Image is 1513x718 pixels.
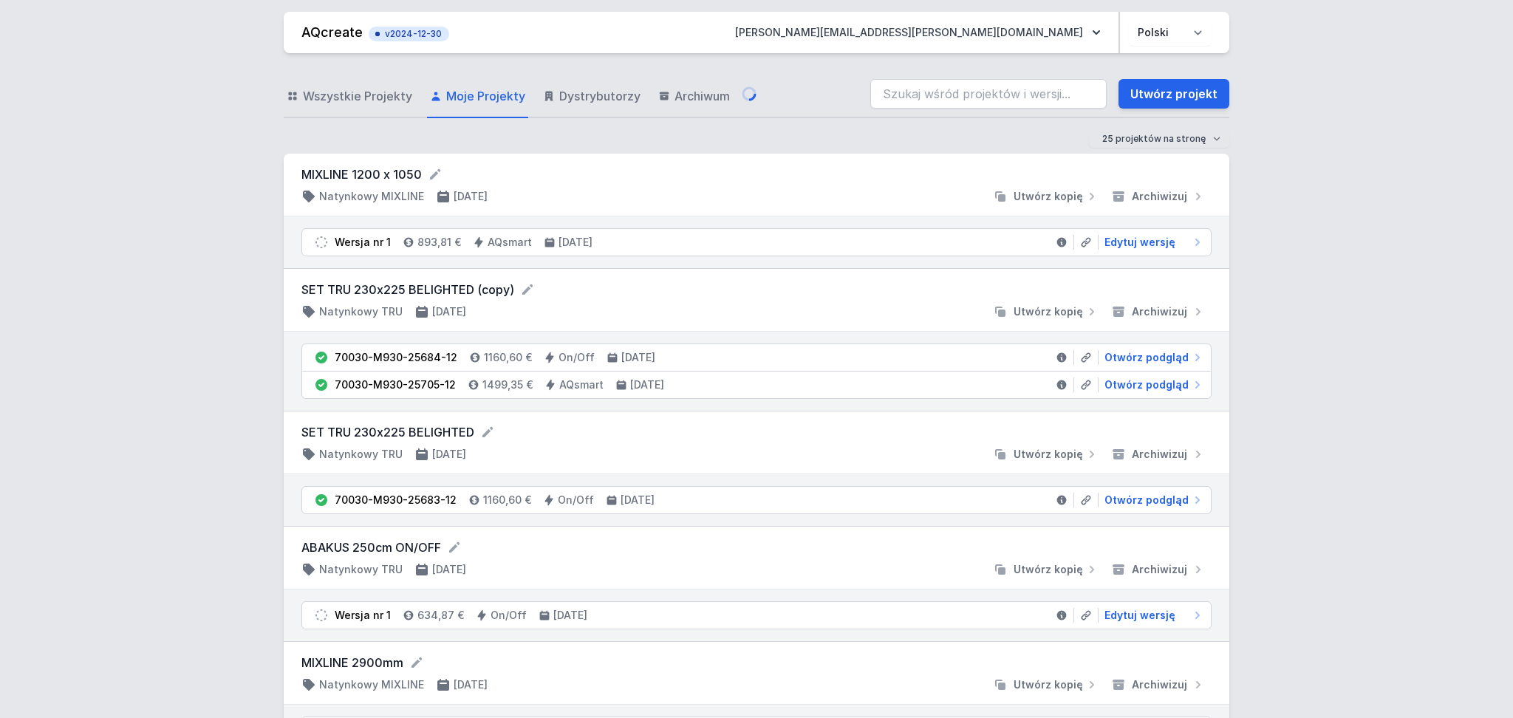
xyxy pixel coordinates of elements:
button: Archiwizuj [1105,562,1212,577]
h4: [DATE] [559,235,592,250]
span: Utwórz kopię [1014,189,1083,204]
span: Utwórz kopię [1014,304,1083,319]
span: Otwórz podgląd [1104,350,1189,365]
h4: [DATE] [621,493,655,507]
button: Archiwizuj [1105,304,1212,319]
button: Edytuj nazwę projektu [447,540,462,555]
span: v2024-12-30 [376,28,442,40]
button: Edytuj nazwę projektu [480,425,495,440]
h4: 1499,35 € [482,377,533,392]
h4: On/Off [559,350,595,365]
h4: Natynkowy MIXLINE [319,677,424,692]
h4: 1160,60 € [483,493,531,507]
span: Otwórz podgląd [1104,493,1189,507]
a: Archiwum [655,75,733,118]
h4: Natynkowy TRU [319,304,403,319]
form: MIXLINE 1200 x 1050 [301,165,1212,183]
h4: 893,81 € [417,235,461,250]
button: Archiwizuj [1105,189,1212,204]
button: Utwórz kopię [987,189,1105,204]
button: Utwórz kopię [987,677,1105,692]
a: Utwórz projekt [1118,79,1229,109]
h4: [DATE] [432,562,466,577]
a: Dystrybutorzy [540,75,643,118]
input: Szukaj wśród projektów i wersji... [870,79,1107,109]
button: Archiwizuj [1105,447,1212,462]
div: Wersja nr 1 [335,235,391,250]
div: 70030-M930-25683-12 [335,493,457,507]
button: Edytuj nazwę projektu [409,655,424,670]
a: Edytuj wersję [1099,608,1205,623]
h4: [DATE] [553,608,587,623]
span: Archiwum [674,87,730,105]
span: Edytuj wersję [1104,235,1175,250]
a: Otwórz podgląd [1099,377,1205,392]
span: Archiwizuj [1132,447,1187,462]
button: Utwórz kopię [987,447,1105,462]
a: Otwórz podgląd [1099,350,1205,365]
span: Archiwizuj [1132,677,1187,692]
span: Moje Projekty [446,87,525,105]
div: 70030-M930-25705-12 [335,377,456,392]
a: Moje Projekty [427,75,528,118]
form: MIXLINE 2900mm [301,654,1212,671]
select: Wybierz język [1129,19,1212,46]
h4: Natynkowy TRU [319,562,403,577]
button: Edytuj nazwę projektu [428,167,443,182]
a: Otwórz podgląd [1099,493,1205,507]
button: Edytuj nazwę projektu [520,282,535,297]
form: SET TRU 230x225 BELIGHTED (copy) [301,281,1212,298]
button: [PERSON_NAME][EMAIL_ADDRESS][PERSON_NAME][DOMAIN_NAME] [723,19,1113,46]
img: draft.svg [314,235,329,250]
h4: [DATE] [621,350,655,365]
h4: Natynkowy TRU [319,447,403,462]
h4: AQsmart [559,377,604,392]
h4: AQsmart [488,235,532,250]
h4: Natynkowy MIXLINE [319,189,424,204]
span: Archiwizuj [1132,304,1187,319]
h4: [DATE] [630,377,664,392]
span: Wszystkie Projekty [303,87,412,105]
h4: 634,87 € [417,608,464,623]
h4: [DATE] [432,447,466,462]
a: Edytuj wersję [1099,235,1205,250]
button: Utwórz kopię [987,562,1105,577]
a: AQcreate [301,24,363,40]
span: Dystrybutorzy [559,87,641,105]
span: Edytuj wersję [1104,608,1175,623]
span: Archiwizuj [1132,189,1187,204]
h4: [DATE] [432,304,466,319]
a: Wszystkie Projekty [284,75,415,118]
span: Utwórz kopię [1014,677,1083,692]
h4: [DATE] [454,189,488,204]
h4: On/Off [558,493,594,507]
h4: [DATE] [454,677,488,692]
span: Archiwizuj [1132,562,1187,577]
span: Utwórz kopię [1014,447,1083,462]
div: Wersja nr 1 [335,608,391,623]
h4: On/Off [491,608,527,623]
span: Utwórz kopię [1014,562,1083,577]
button: v2024-12-30 [369,24,449,41]
span: Otwórz podgląd [1104,377,1189,392]
form: ABAKUS 250cm ON/OFF [301,538,1212,556]
button: Archiwizuj [1105,677,1212,692]
form: SET TRU 230x225 BELIGHTED [301,423,1212,441]
div: 70030-M930-25684-12 [335,350,457,365]
img: draft.svg [314,608,329,623]
h4: 1160,60 € [484,350,532,365]
button: Utwórz kopię [987,304,1105,319]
